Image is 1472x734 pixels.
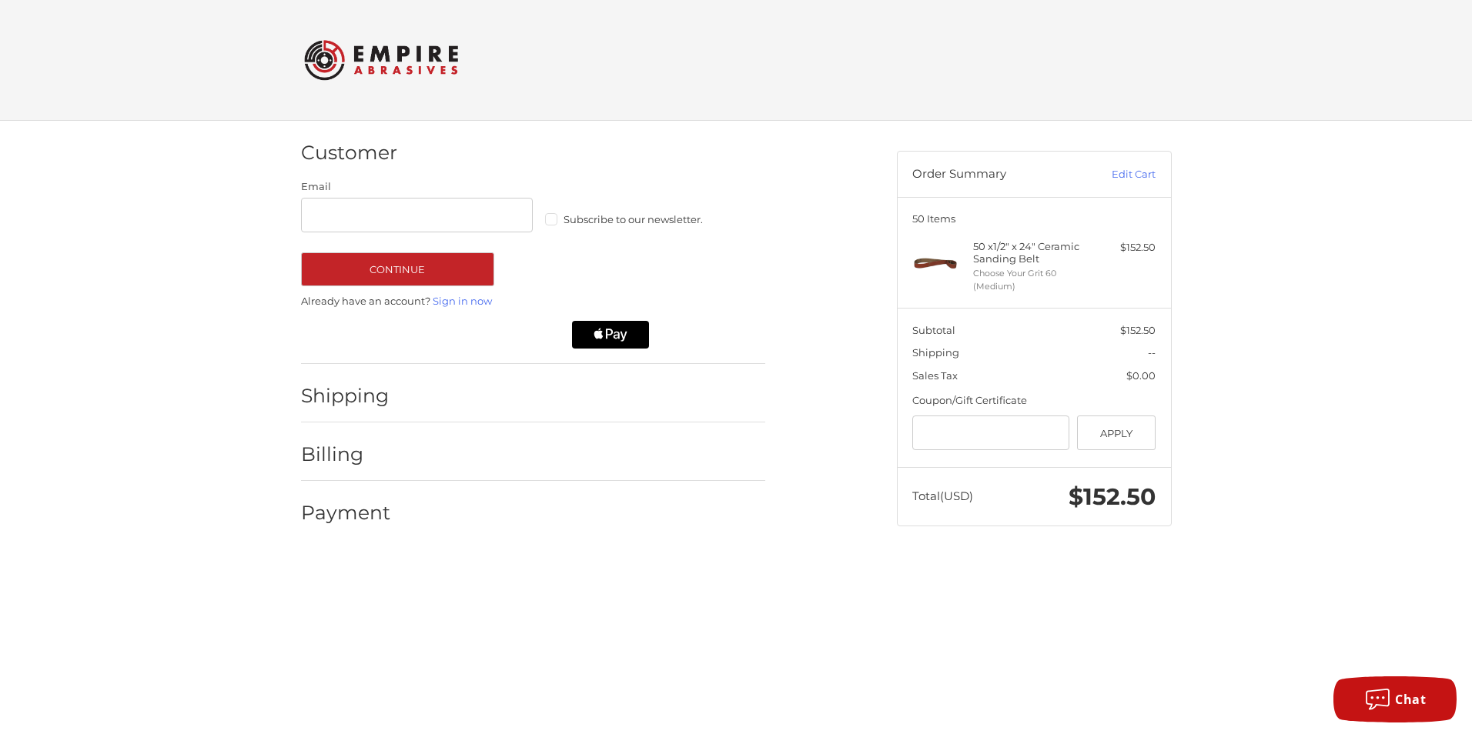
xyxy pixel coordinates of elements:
[912,393,1156,409] div: Coupon/Gift Certificate
[912,167,1078,182] h3: Order Summary
[912,415,1069,450] input: Gift Certificate or Coupon Code
[301,294,765,309] p: Already have an account?
[296,321,419,349] iframe: PayPal-paypal
[1120,324,1156,336] span: $152.50
[433,295,492,307] a: Sign in now
[301,252,494,286] button: Continue
[1395,691,1426,708] span: Chat
[1078,167,1156,182] a: Edit Cart
[973,267,1091,292] li: Choose Your Grit 60 (Medium)
[1333,676,1457,722] button: Chat
[1069,482,1156,511] span: $152.50
[301,501,391,525] h2: Payment
[912,324,955,336] span: Subtotal
[1126,369,1156,382] span: $0.00
[301,442,391,466] h2: Billing
[1095,240,1156,255] div: $152.50
[434,321,557,349] iframe: PayPal-paylater
[1077,415,1156,450] button: Apply
[301,384,391,408] h2: Shipping
[564,213,703,225] span: Subscribe to our newsletter.
[1148,346,1156,359] span: --
[912,212,1156,225] h3: 50 Items
[912,369,958,382] span: Sales Tax
[301,179,534,195] label: Email
[912,489,973,503] span: Total (USD)
[301,141,397,165] h2: Customer
[973,240,1091,265] h4: 50 x 1/2" x 24" Ceramic Sanding Belt
[304,30,458,90] img: Empire Abrasives
[912,346,959,359] span: Shipping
